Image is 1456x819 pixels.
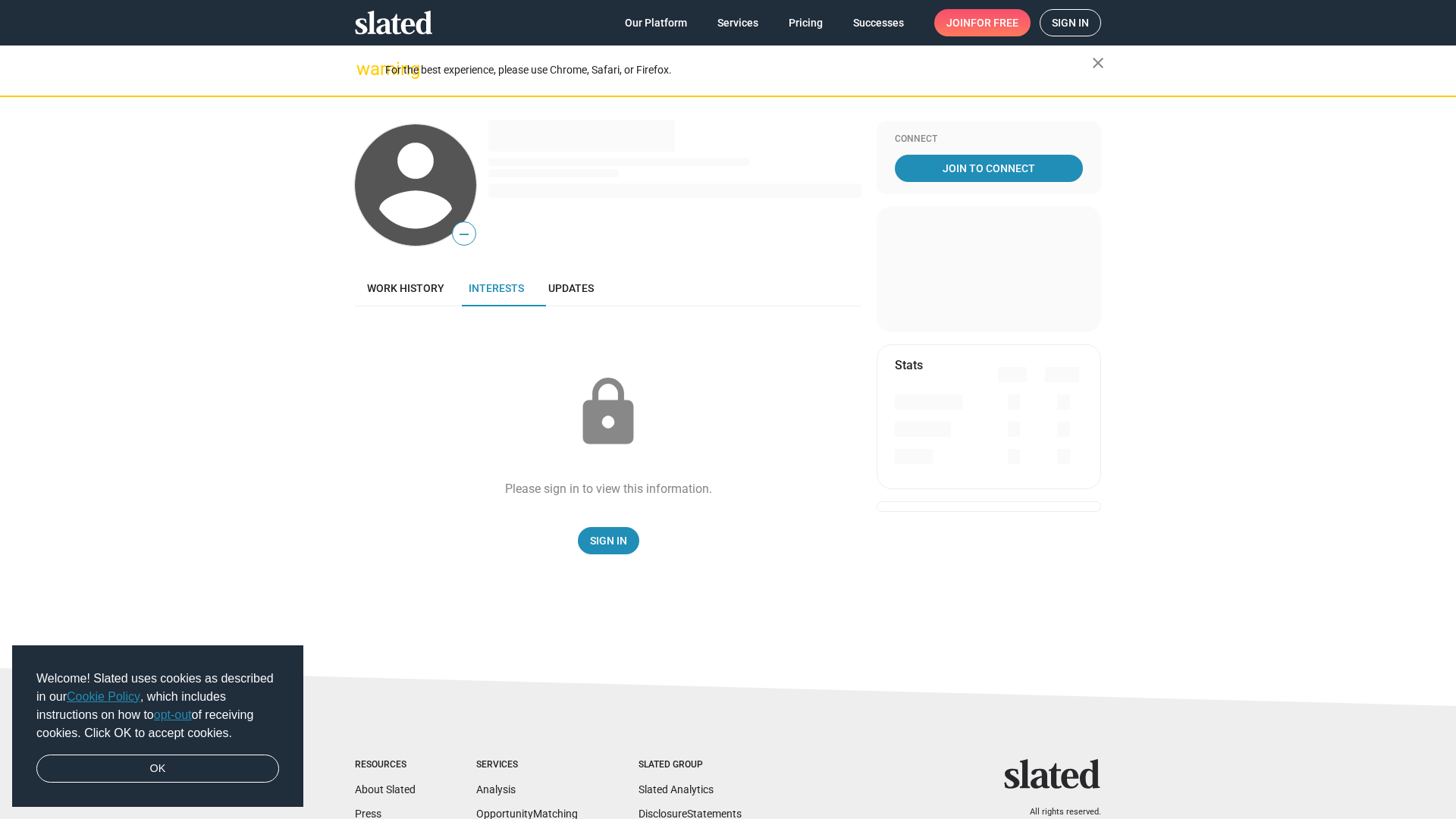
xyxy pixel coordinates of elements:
a: Work history [355,270,457,306]
mat-icon: lock [570,375,646,450]
a: Pricing [777,9,835,36]
a: Joinfor free [934,9,1031,36]
a: Slated Analytics [639,783,714,795]
div: cookieconsent [12,645,303,808]
a: Services [705,9,770,36]
a: Cookie Policy [67,690,140,703]
span: Sign In [590,527,627,554]
span: Our Platform [625,9,687,36]
span: Join [946,9,1018,36]
span: Interests [469,282,524,294]
a: Successes [841,9,916,36]
a: dismiss cookie message [36,755,279,783]
span: Welcome! Slated uses cookies as described in our , which includes instructions on how to of recei... [36,670,279,742]
span: Pricing [789,9,823,36]
span: Join To Connect [898,155,1080,182]
span: Services [717,9,758,36]
mat-card-title: Stats [895,357,923,373]
a: Analysis [476,783,516,795]
span: Successes [853,9,904,36]
mat-icon: warning [356,60,375,78]
a: Interests [457,270,536,306]
div: For the best experience, please use Chrome, Safari, or Firefox. [385,60,1092,80]
a: Join To Connect [895,155,1083,182]
div: Services [476,759,578,771]
mat-icon: close [1089,54,1107,72]
div: Please sign in to view this information. [505,481,712,497]
a: Our Platform [613,9,699,36]
a: opt-out [154,708,192,721]
span: Sign in [1052,10,1089,36]
span: Work history [367,282,444,294]
a: About Slated [355,783,416,795]
div: Slated Group [639,759,742,771]
a: Sign In [578,527,639,554]
div: Resources [355,759,416,771]
a: Sign in [1040,9,1101,36]
span: Updates [548,282,594,294]
span: for free [971,9,1018,36]
span: — [453,224,475,244]
a: Updates [536,270,606,306]
div: Connect [895,133,1083,146]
